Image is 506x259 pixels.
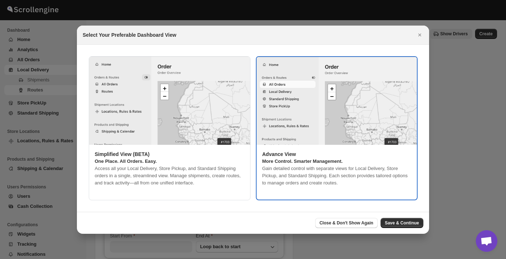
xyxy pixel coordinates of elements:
[476,230,497,252] div: Open chat
[95,165,244,187] p: Access all your Local Delivery, Store Pickup, and Standard Shipping orders in a single, streamlin...
[95,151,244,158] p: Simplified View (BETA)
[89,57,250,145] img: simplified
[315,218,378,228] button: Close & Don't Show Again
[319,220,373,226] span: Close & Don't Show Again
[257,57,417,145] img: legacy
[83,31,176,39] h2: Select Your Preferable Dashboard View
[415,30,425,40] button: Close
[95,158,244,165] p: One Place. All Orders. Easy.
[381,218,423,228] button: Save & Continue
[262,165,411,187] p: Gain detailed control with separate views for Local Delivery, Store Pickup, and Standard Shipping...
[262,158,411,165] p: More Control. Smarter Management.
[385,220,419,226] span: Save & Continue
[262,151,411,158] p: Advance View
